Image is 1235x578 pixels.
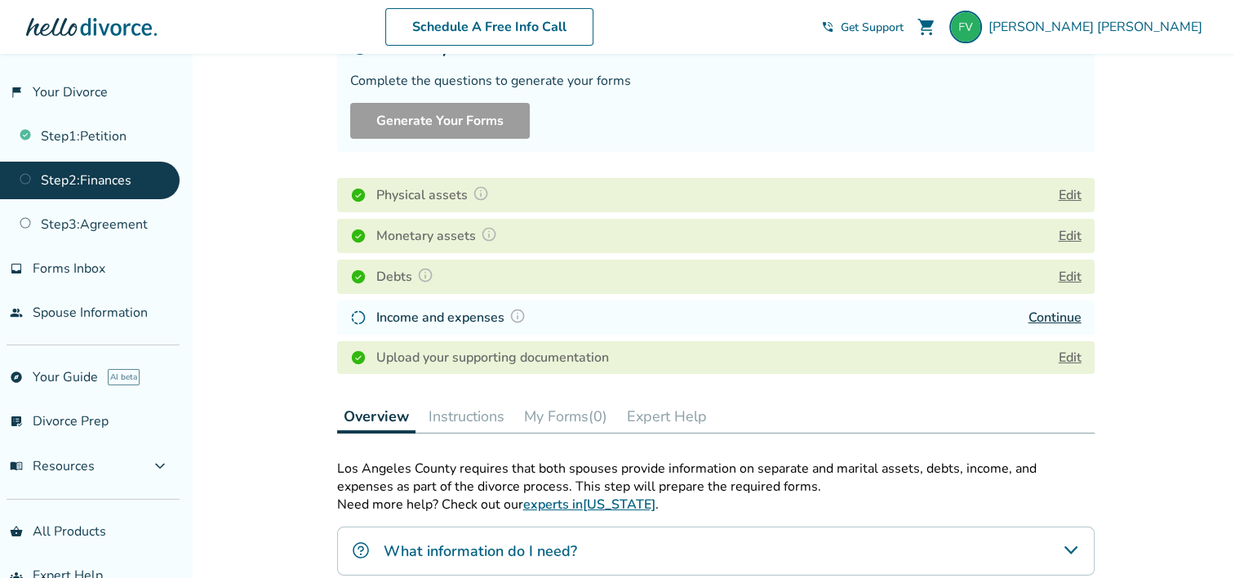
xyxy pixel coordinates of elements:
img: Question Mark [417,267,433,283]
button: Edit [1059,267,1082,287]
span: expand_more [150,456,170,476]
img: Question Mark [481,226,497,242]
img: Completed [350,269,367,285]
h4: Upload your supporting documentation [376,348,609,367]
span: people [10,306,23,319]
span: inbox [10,262,23,275]
span: [PERSON_NAME] [PERSON_NAME] [988,18,1209,36]
span: shopping_basket [10,525,23,538]
a: phone_in_talkGet Support [821,20,904,35]
h4: Monetary assets [376,225,502,247]
img: What information do I need? [351,540,371,560]
img: Question Mark [509,308,526,324]
span: explore [10,371,23,384]
img: fmviii@yahoo.com [949,11,982,43]
span: menu_book [10,460,23,473]
button: Edit [1059,226,1082,246]
img: Completed [350,228,367,244]
h4: Physical assets [376,185,494,206]
img: In Progress [350,309,367,326]
span: flag_2 [10,86,23,99]
h4: What information do I need? [384,540,577,562]
a: Continue [1028,309,1082,327]
h4: Debts [376,266,438,287]
div: Complete the questions to generate your forms [350,72,1082,90]
p: Los Angeles County requires that both spouses provide information on separate and marital assets,... [337,460,1095,496]
button: Instructions [422,400,511,433]
a: Edit [1059,349,1082,367]
div: What information do I need? [337,527,1095,576]
button: My Forms(0) [518,400,614,433]
span: Resources [10,457,95,475]
h4: Income and expenses [376,307,531,328]
iframe: Chat Widget [1153,500,1235,578]
span: AI beta [108,369,140,385]
span: shopping_cart [917,17,936,37]
span: list_alt_check [10,415,23,428]
a: experts in[US_STATE] [523,496,655,514]
span: phone_in_talk [821,20,834,33]
button: Edit [1059,185,1082,205]
button: Overview [337,400,415,433]
a: Schedule A Free Info Call [385,8,593,46]
p: Need more help? Check out our . [337,496,1095,514]
span: Get Support [841,20,904,35]
img: Completed [350,187,367,203]
img: Question Mark [473,185,489,202]
button: Expert Help [620,400,713,433]
span: Forms Inbox [33,260,105,278]
img: Completed [350,349,367,366]
button: Generate Your Forms [350,103,530,139]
